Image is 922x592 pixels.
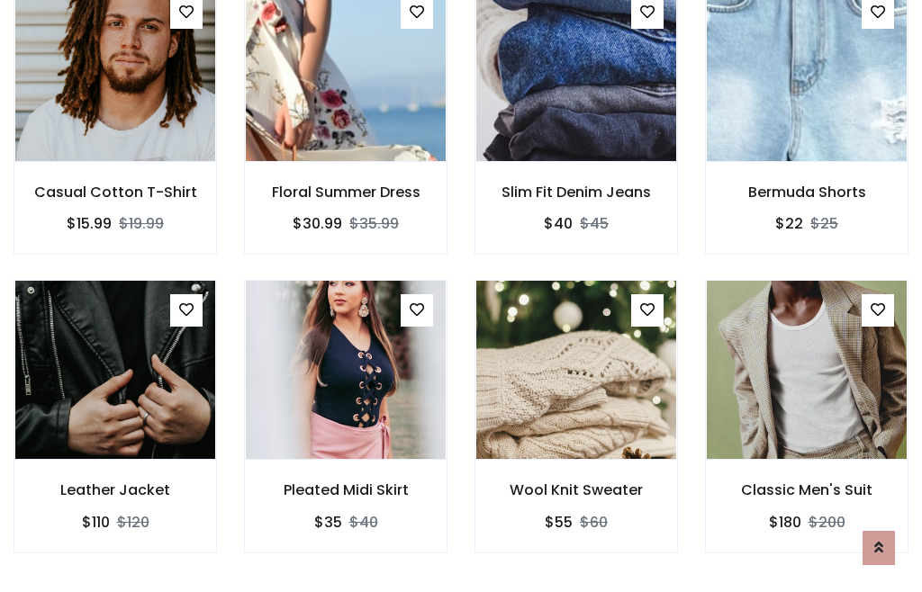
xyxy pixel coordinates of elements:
[580,512,608,533] del: $60
[245,481,447,498] h6: Pleated Midi Skirt
[14,184,216,201] h6: Casual Cotton T-Shirt
[82,514,110,531] h6: $110
[245,184,447,201] h6: Floral Summer Dress
[706,184,908,201] h6: Bermuda Shorts
[580,213,609,234] del: $45
[809,512,845,533] del: $200
[775,215,803,232] h6: $22
[475,481,677,498] h6: Wool Knit Sweater
[349,512,378,533] del: $40
[314,514,342,531] h6: $35
[544,215,573,232] h6: $40
[349,213,399,234] del: $35.99
[293,215,342,232] h6: $30.99
[475,184,677,201] h6: Slim Fit Denim Jeans
[119,213,164,234] del: $19.99
[14,481,216,498] h6: Leather Jacket
[769,514,801,531] h6: $180
[117,512,149,533] del: $120
[545,514,573,531] h6: $55
[67,215,112,232] h6: $15.99
[706,481,908,498] h6: Classic Men's Suit
[810,213,838,234] del: $25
